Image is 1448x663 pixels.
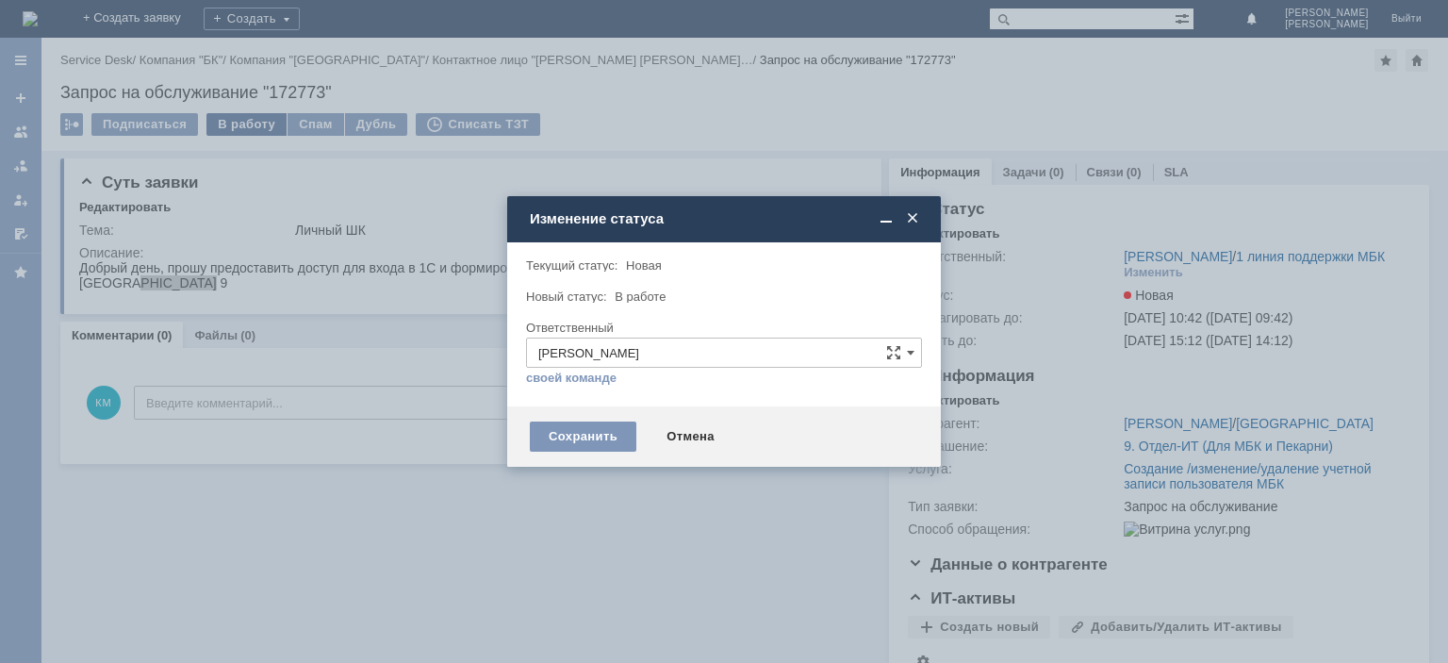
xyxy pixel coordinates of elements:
[530,210,922,227] div: Изменение статуса
[615,290,666,304] span: В работе
[903,210,922,227] span: Закрыть
[526,322,918,334] div: Ответственный
[526,290,607,304] label: Новый статус:
[877,210,896,227] span: Свернуть (Ctrl + M)
[626,258,662,273] span: Новая
[526,258,617,273] label: Текущий статус:
[526,371,617,386] a: своей команде
[886,345,901,360] span: Сложная форма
